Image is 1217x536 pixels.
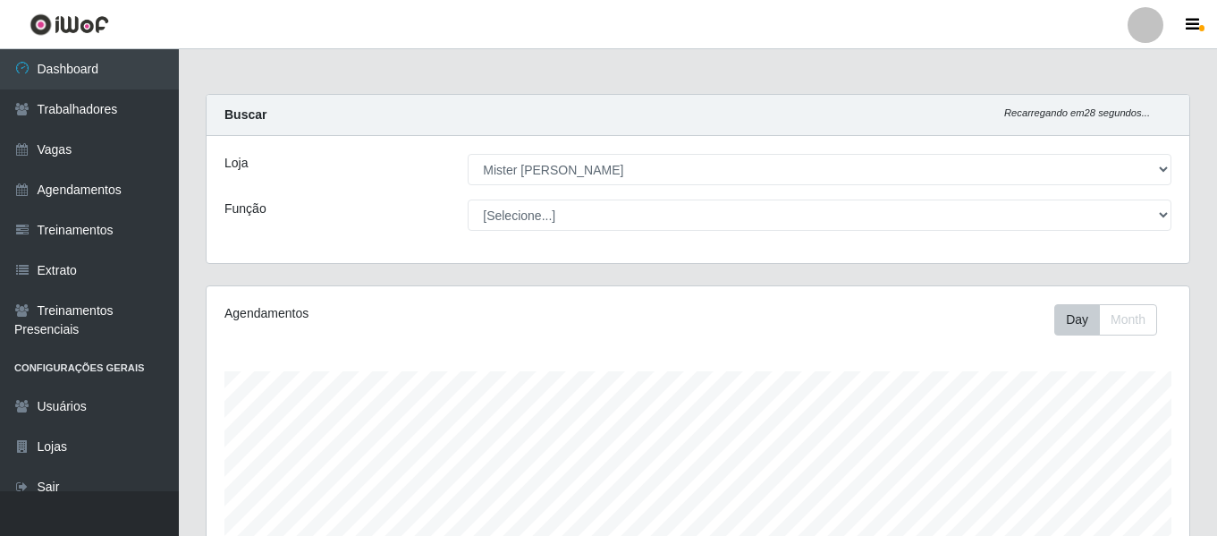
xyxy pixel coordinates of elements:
[1099,304,1157,336] button: Month
[1054,304,1157,336] div: First group
[224,154,248,173] label: Loja
[30,13,109,36] img: CoreUI Logo
[224,107,266,122] strong: Buscar
[224,200,266,218] label: Função
[1004,107,1150,118] i: Recarregando em 28 segundos...
[224,304,604,323] div: Agendamentos
[1054,304,1171,336] div: Toolbar with button groups
[1054,304,1100,336] button: Day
